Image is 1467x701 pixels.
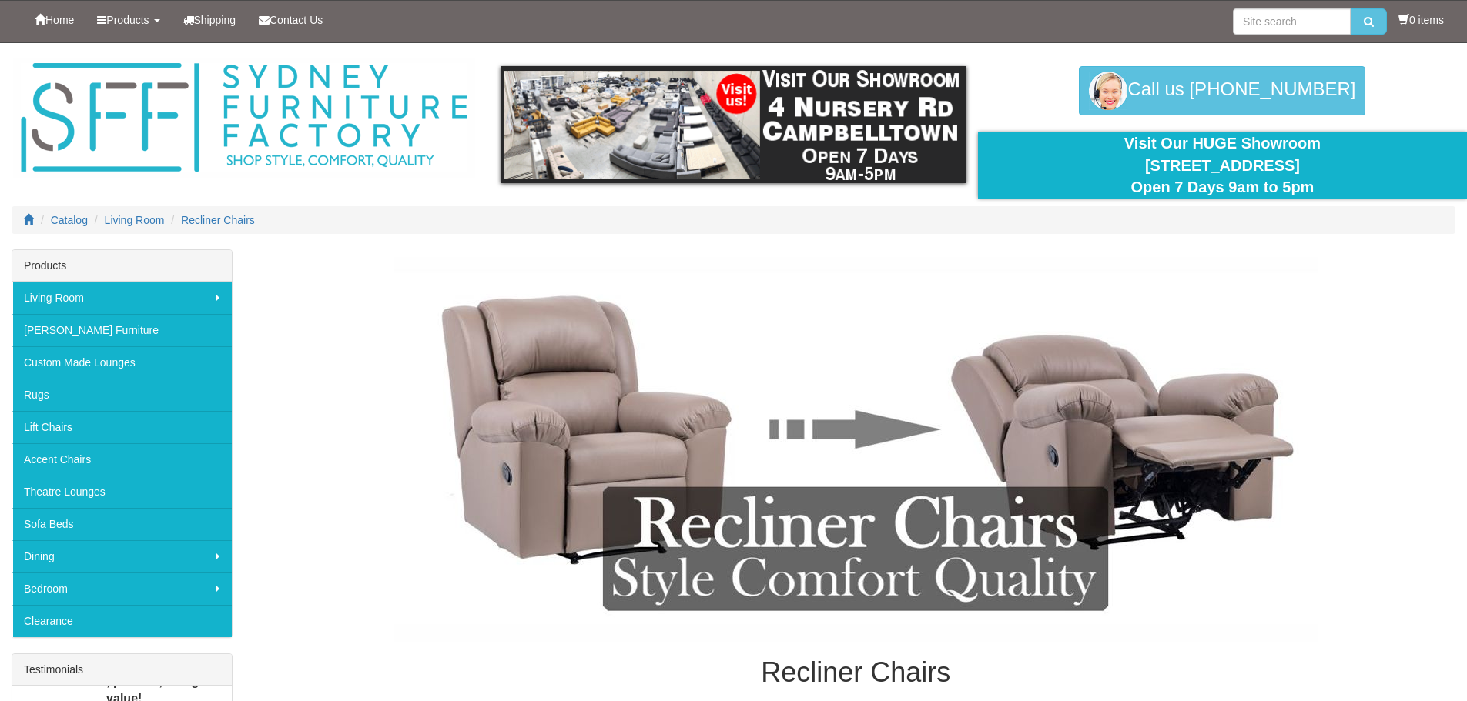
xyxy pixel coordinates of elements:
[247,1,334,39] a: Contact Us
[12,508,232,540] a: Sofa Beds
[12,443,232,476] a: Accent Chairs
[12,346,232,379] a: Custom Made Lounges
[85,1,171,39] a: Products
[12,282,232,314] a: Living Room
[23,1,85,39] a: Home
[106,14,149,26] span: Products
[394,257,1318,642] img: Recliner Chairs
[501,66,966,183] img: showroom.gif
[270,14,323,26] span: Contact Us
[181,214,255,226] a: Recliner Chairs
[1233,8,1351,35] input: Site search
[194,14,236,26] span: Shipping
[12,654,232,686] div: Testimonials
[12,540,232,572] a: Dining
[12,250,232,282] div: Products
[12,411,232,443] a: Lift Chairs
[12,379,232,411] a: Rugs
[12,605,232,637] a: Clearance
[12,572,232,605] a: Bedroom
[12,476,232,508] a: Theatre Lounges
[990,132,1455,199] div: Visit Our HUGE Showroom [STREET_ADDRESS] Open 7 Days 9am to 5pm
[105,214,165,226] a: Living Room
[256,657,1455,688] h1: Recliner Chairs
[13,58,475,178] img: Sydney Furniture Factory
[1398,12,1444,28] li: 0 items
[51,214,88,226] a: Catalog
[45,14,74,26] span: Home
[172,1,248,39] a: Shipping
[12,314,232,346] a: [PERSON_NAME] Furniture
